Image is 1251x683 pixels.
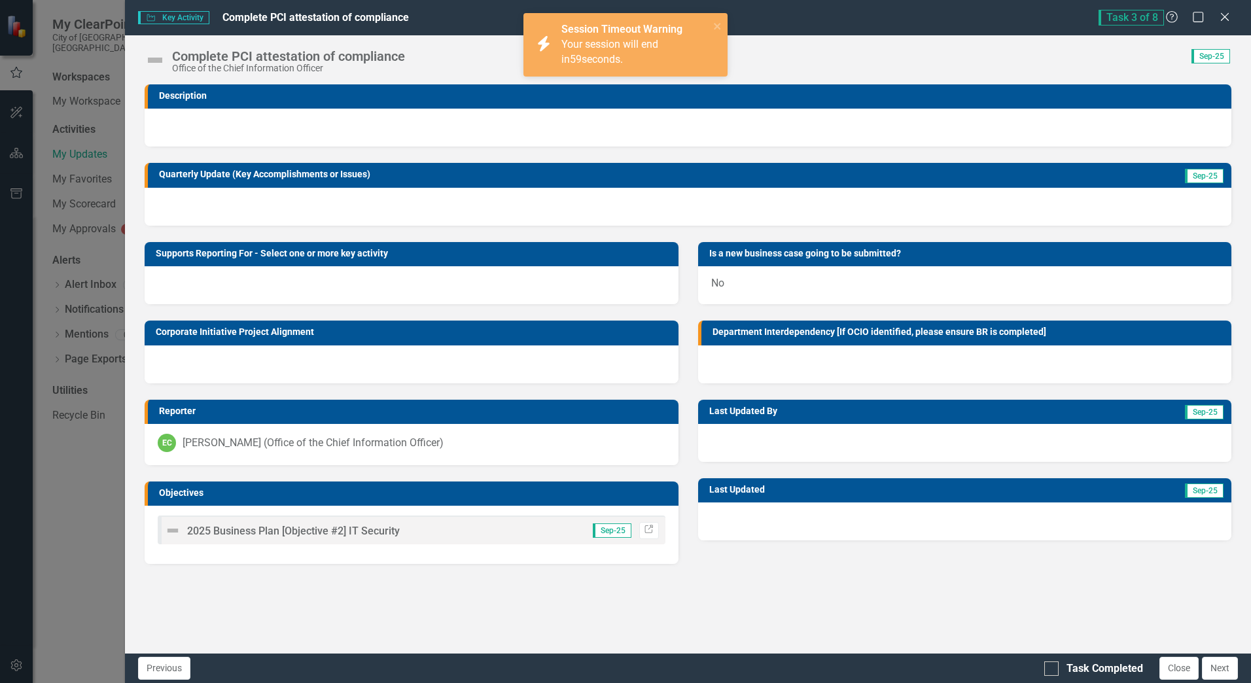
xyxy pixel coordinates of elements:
h3: Department Interdependency [If OCIO identified, please ensure BR is completed] [713,327,1225,337]
span: Complete PCI attestation of compliance [222,11,409,24]
span: No [711,277,724,289]
span: Sep-25 [1185,405,1224,419]
img: Not Defined [145,50,166,71]
span: 2025 Business Plan [Objective #2] IT Security [187,525,400,537]
div: [PERSON_NAME] (Office of the Chief Information Officer) [183,436,444,451]
strong: Session Timeout Warning [561,23,682,35]
img: Not Defined [165,523,181,538]
button: Previous [138,657,190,680]
div: Office of the Chief Information Officer [172,63,405,73]
span: Sep-25 [1185,483,1224,498]
span: Key Activity [138,11,209,24]
button: Close [1159,657,1199,680]
h3: Last Updated [709,485,1010,495]
span: 59 [570,53,582,65]
span: Sep-25 [1191,49,1230,63]
span: Your session will end in seconds. [561,38,658,65]
h3: Reporter [159,406,671,416]
span: Sep-25 [593,523,631,538]
button: Next [1202,657,1238,680]
h3: Corporate Initiative Project Alignment [156,327,671,337]
span: Task 3 of 8 [1099,10,1164,26]
button: close [713,18,722,33]
h3: Objectives [159,488,671,498]
h3: Is a new business case going to be submitted? [709,249,1225,258]
h3: Quarterly Update (Key Accomplishments or Issues) [159,169,1055,179]
h3: Supports Reporting For - Select one or more key activity [156,249,671,258]
span: Sep-25 [1185,169,1224,183]
div: EC [158,434,176,452]
h3: Last Updated By [709,406,1034,416]
h3: Description [159,91,1225,101]
div: Task Completed [1066,661,1143,676]
div: Complete PCI attestation of compliance [172,49,405,63]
